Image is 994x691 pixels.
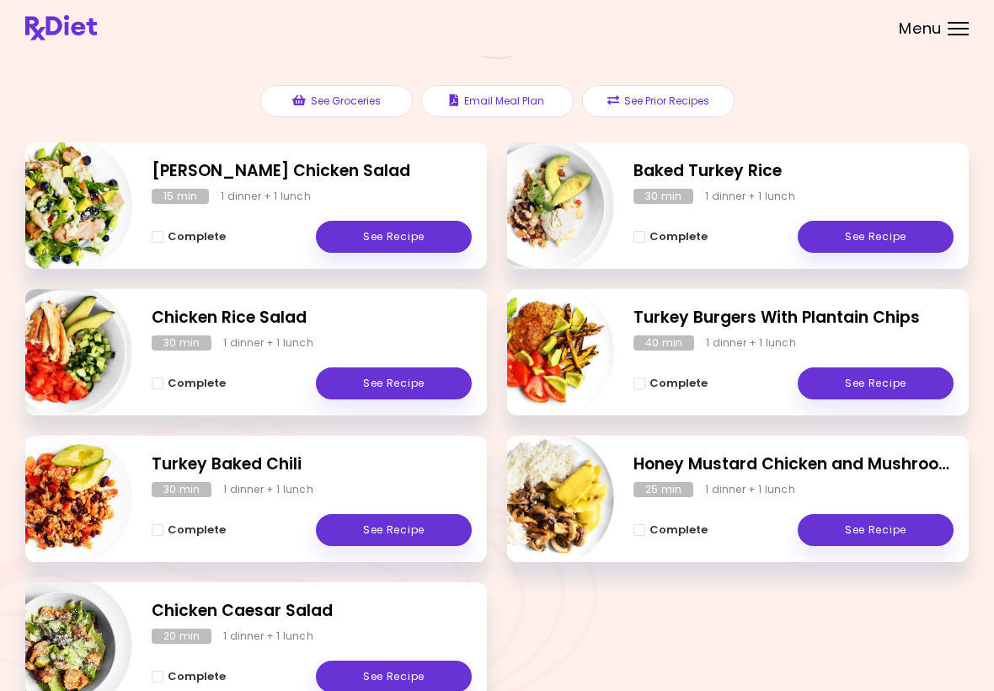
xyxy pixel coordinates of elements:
button: Complete - Chicken Rice Salad [152,373,226,394]
h2: Chicken Caesar Salad [152,599,472,624]
img: Info - Baked Turkey Rice [474,136,614,276]
div: 25 min [633,482,693,497]
h2: Turkey Burgers With Plantain Chips [633,306,954,330]
button: Email Meal Plan [421,85,574,117]
img: RxDiet [25,15,97,40]
h2: Baked Turkey Rice [633,159,954,184]
button: See Prior Recipes [582,85,735,117]
h2: Turkey Baked Chili [152,453,472,477]
div: 15 min [152,189,209,204]
span: Complete [168,523,226,537]
button: Complete - Chicken Caesar Salad [152,667,226,687]
img: Info - Turkey Burgers With Plantain Chips [474,282,614,422]
div: 20 min [152,629,211,644]
button: Complete - Berry Chicken Salad [152,227,226,247]
span: Menu [899,21,942,36]
div: 1 dinner + 1 lunch [705,482,795,497]
a: See Recipe - Turkey Baked Chili [316,514,472,546]
div: 40 min [633,335,694,351]
div: 1 dinner + 1 lunch [223,629,313,644]
span: Complete [649,230,708,244]
h2: Berry Chicken Salad [152,159,472,184]
h2: Chicken Rice Salad [152,306,472,330]
div: 1 dinner + 1 lunch [706,335,796,351]
button: Complete - Baked Turkey Rice [633,227,708,247]
span: Complete [168,230,226,244]
div: 30 min [633,189,693,204]
a: See Recipe - Chicken Rice Salad [316,367,472,399]
a: See Recipe - Baked Turkey Rice [798,221,954,253]
span: Complete [168,670,226,683]
div: 30 min [152,335,211,351]
a: See Recipe - Turkey Burgers With Plantain Chips [798,367,954,399]
div: 1 dinner + 1 lunch [221,189,311,204]
span: Complete [649,377,708,390]
button: See Groceries [260,85,413,117]
div: 1 dinner + 1 lunch [705,189,795,204]
a: See Recipe - Honey Mustard Chicken and Mushrooms [798,514,954,546]
div: 1 dinner + 1 lunch [223,482,313,497]
div: 30 min [152,482,211,497]
button: Complete - Honey Mustard Chicken and Mushrooms [633,520,708,540]
img: Info - Honey Mustard Chicken and Mushrooms [474,429,614,569]
span: Complete [649,523,708,537]
button: Complete - Turkey Baked Chili [152,520,226,540]
div: 1 dinner + 1 lunch [223,335,313,351]
h2: Honey Mustard Chicken and Mushrooms [633,453,954,477]
a: See Recipe - Berry Chicken Salad [316,221,472,253]
span: Complete [168,377,226,390]
button: Complete - Turkey Burgers With Plantain Chips [633,373,708,394]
